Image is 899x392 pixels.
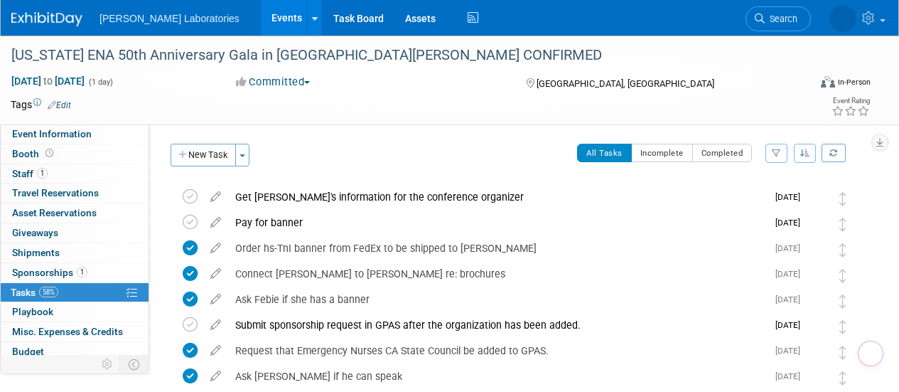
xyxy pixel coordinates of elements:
[203,267,228,280] a: edit
[120,355,149,374] td: Toggle Event Tabs
[228,185,767,209] div: Get [PERSON_NAME]'s information for the conference organizer
[807,343,826,361] img: Tisha Davis
[12,187,99,198] span: Travel Reservations
[1,223,149,243] a: Giveaways
[765,14,797,24] span: Search
[11,287,58,298] span: Tasks
[12,227,58,238] span: Giveaways
[839,320,846,334] i: Move task
[1,125,149,144] a: Event Information
[41,75,55,87] span: to
[775,243,807,253] span: [DATE]
[839,243,846,257] i: Move task
[203,191,228,203] a: edit
[171,144,236,166] button: New Task
[775,320,807,330] span: [DATE]
[807,189,826,208] img: Tisha Davis
[12,306,53,317] span: Playbook
[228,364,767,388] div: Ask [PERSON_NAME] if he can speak
[837,77,871,88] div: In-Person
[203,344,228,357] a: edit
[12,207,97,218] span: Asset Reservations
[1,203,149,223] a: Asset Reservations
[831,97,870,105] div: Event Rating
[12,168,48,179] span: Staff
[775,192,807,202] span: [DATE]
[228,262,767,286] div: Connect [PERSON_NAME] to [PERSON_NAME] re: brochures
[631,144,693,162] button: Incomplete
[807,240,826,259] img: Tisha Davis
[1,184,149,203] a: Travel Reservations
[6,43,797,68] div: [US_STATE] ENA 50th Anniversary Gala in [GEOGRAPHIC_DATA][PERSON_NAME] CONFIRMED
[537,78,714,89] span: [GEOGRAPHIC_DATA], [GEOGRAPHIC_DATA]
[839,371,846,385] i: Move task
[12,267,87,278] span: Sponsorships
[77,267,87,277] span: 1
[839,295,846,308] i: Move task
[43,148,56,159] span: Booth not reserved yet
[1,144,149,164] a: Booth
[203,319,228,332] a: edit
[12,128,92,139] span: Event Information
[1,283,149,302] a: Tasks58%
[807,292,826,310] img: Tisha Davis
[839,192,846,206] i: Move task
[745,74,871,95] div: Event Format
[775,371,807,381] span: [DATE]
[1,243,149,263] a: Shipments
[12,247,60,258] span: Shipments
[839,346,846,359] i: Move task
[745,6,811,31] a: Search
[99,13,239,24] span: [PERSON_NAME] Laboratories
[577,144,632,162] button: All Tasks
[228,236,767,260] div: Order hs-TnI banner from FedEx to be shipped to [PERSON_NAME]
[203,242,228,255] a: edit
[95,355,120,374] td: Personalize Event Tab Strip
[11,97,71,112] td: Tags
[807,317,826,336] img: Tisha Davis
[807,369,826,387] img: Tisha Davis
[822,144,846,162] a: Refresh
[11,12,82,26] img: ExhibitDay
[11,75,85,88] span: [DATE] [DATE]
[203,216,228,229] a: edit
[203,370,228,383] a: edit
[839,269,846,282] i: Move task
[839,218,846,231] i: Move task
[87,78,113,87] span: (1 day)
[228,313,767,337] div: Submit sponsorship request in GPAS after the organization has been added.
[692,144,753,162] button: Completed
[775,218,807,228] span: [DATE]
[48,100,71,110] a: Edit
[775,346,807,356] span: [DATE]
[228,287,767,312] div: Ask Febie if she has a banner
[1,302,149,322] a: Playbook
[37,168,48,179] span: 1
[1,164,149,184] a: Staff1
[228,339,767,363] div: Request that Emergency Nurses CA State Council be added to GPAS.
[807,266,826,285] img: Tisha Davis
[821,76,835,88] img: Format-Inperson.png
[231,75,316,90] button: Committed
[12,326,123,337] span: Misc. Expenses & Credits
[12,346,44,357] span: Budget
[228,211,767,235] div: Pay for banner
[12,148,56,159] span: Booth
[775,295,807,304] span: [DATE]
[39,287,58,297] span: 58%
[829,5,856,32] img: Tisha Davis
[1,263,149,282] a: Sponsorships1
[1,322,149,341] a: Misc. Expenses & Credits
[775,269,807,279] span: [DATE]
[807,215,826,233] img: Tisha Davis
[203,293,228,306] a: edit
[1,342,149,361] a: Budget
